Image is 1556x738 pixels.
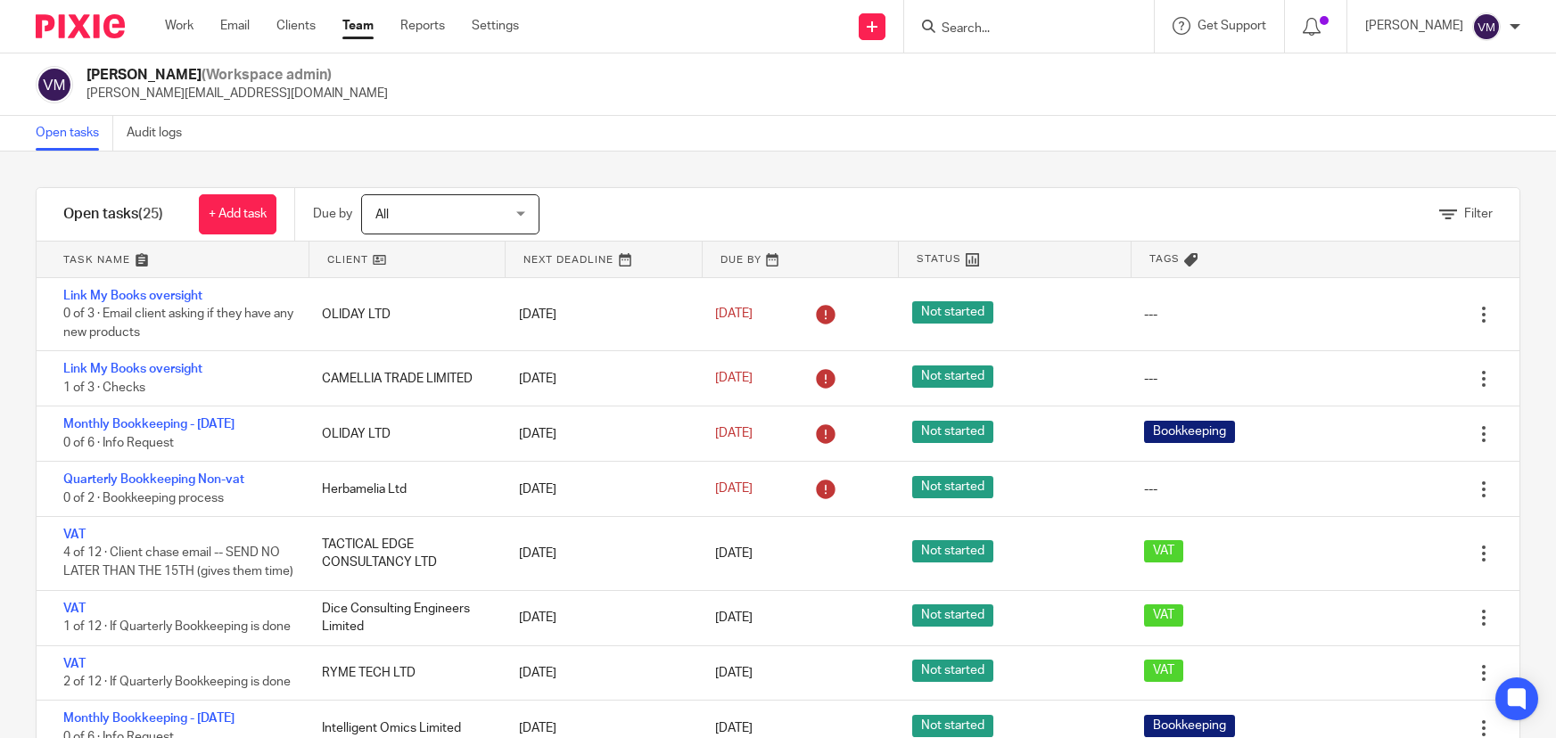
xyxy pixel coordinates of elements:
[715,308,753,321] span: [DATE]
[715,483,753,496] span: [DATE]
[912,365,993,388] span: Not started
[1149,251,1180,266] span: Tags
[63,363,202,375] a: Link My Books oversight
[304,361,500,397] div: CAMELLIA TRADE LIMITED
[1144,660,1183,682] span: VAT
[138,207,163,221] span: (25)
[912,476,993,498] span: Not started
[313,205,352,223] p: Due by
[715,428,753,440] span: [DATE]
[715,667,753,679] span: [DATE]
[304,416,500,452] div: OLIDAY LTD
[63,205,163,224] h1: Open tasks
[912,660,993,682] span: Not started
[912,715,993,737] span: Not started
[917,251,961,266] span: Status
[220,17,250,35] a: Email
[86,85,388,102] p: [PERSON_NAME][EMAIL_ADDRESS][DOMAIN_NAME]
[36,14,125,38] img: Pixie
[63,437,174,449] span: 0 of 6 · Info Request
[501,361,697,397] div: [DATE]
[912,421,993,443] span: Not started
[501,471,697,507] div: [DATE]
[940,21,1100,37] input: Search
[304,471,500,507] div: Herbamelia Ltd
[86,66,388,85] h2: [PERSON_NAME]
[63,658,86,670] a: VAT
[912,540,993,562] span: Not started
[63,620,291,633] span: 1 of 12 · If Quarterly Bookkeeping is done
[63,290,202,302] a: Link My Books oversight
[63,712,235,725] a: Monthly Bookkeeping - [DATE]
[202,68,332,82] span: (Workspace admin)
[501,600,697,635] div: [DATE]
[501,655,697,691] div: [DATE]
[36,66,73,103] img: svg%3E
[1365,17,1463,35] p: [PERSON_NAME]
[715,547,753,560] span: [DATE]
[501,297,697,332] div: [DATE]
[375,209,389,221] span: All
[715,611,753,624] span: [DATE]
[1144,306,1157,324] div: ---
[1464,208,1493,220] span: Filter
[472,17,519,35] a: Settings
[1198,20,1266,32] span: Get Support
[1472,12,1501,41] img: svg%3E
[304,655,500,691] div: RYME TECH LTD
[63,529,86,541] a: VAT
[165,17,193,35] a: Work
[715,373,753,385] span: [DATE]
[400,17,445,35] a: Reports
[501,536,697,571] div: [DATE]
[1144,370,1157,388] div: ---
[912,604,993,627] span: Not started
[1144,540,1183,562] span: VAT
[1144,604,1183,627] span: VAT
[1144,480,1157,498] div: ---
[1144,715,1235,737] span: Bookkeeping
[63,418,235,430] a: Monthly Bookkeeping - [DATE]
[63,473,244,486] a: Quarterly Bookkeeping Non-vat
[501,416,697,452] div: [DATE]
[63,492,224,504] span: 0 of 2 · Bookkeeping process
[912,301,993,324] span: Not started
[1144,421,1235,443] span: Bookkeeping
[63,676,291,688] span: 2 of 12 · If Quarterly Bookkeeping is done
[199,194,276,234] a: + Add task
[276,17,316,35] a: Clients
[63,547,293,578] span: 4 of 12 · Client chase email -- SEND NO LATER THAN THE 15TH (gives them time)
[63,603,86,615] a: VAT
[63,308,293,340] span: 0 of 3 · Email client asking if they have any new products
[36,116,113,151] a: Open tasks
[63,381,145,394] span: 1 of 3 · Checks
[304,527,500,581] div: TACTICAL EDGE CONSULTANCY LTD
[127,116,195,151] a: Audit logs
[715,722,753,734] span: [DATE]
[304,591,500,645] div: Dice Consulting Engineers Limited
[304,297,500,332] div: OLIDAY LTD
[342,17,374,35] a: Team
